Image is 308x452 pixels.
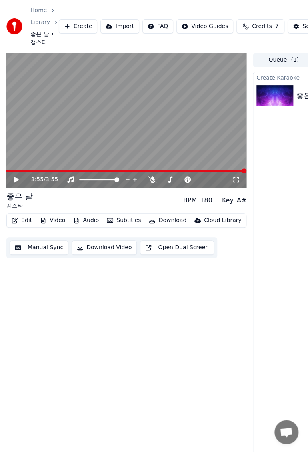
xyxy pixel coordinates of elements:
span: 3:55 [31,176,44,184]
button: Import [100,19,139,34]
span: 3:55 [46,176,58,184]
span: Credits [252,22,272,30]
a: 채팅 열기 [274,420,298,444]
div: A# [237,196,246,205]
a: Home [30,6,47,14]
button: Video [37,215,68,226]
div: 180 [200,196,212,205]
span: 7 [275,22,278,30]
button: Audio [70,215,102,226]
button: Download [146,215,190,226]
button: Credits7 [236,19,284,34]
button: Edit [8,215,35,226]
span: 좋은 날 • 갱스타 [30,30,59,46]
button: FAQ [142,19,173,34]
div: 좋은 날 [6,191,33,202]
button: Open Dual Screen [140,240,214,255]
button: Video Guides [176,19,233,34]
div: 갱스타 [6,202,33,210]
div: Cloud Library [204,216,241,224]
button: Subtitles [104,215,144,226]
a: Library [30,18,50,26]
div: / [31,176,50,184]
div: BPM [183,196,197,205]
button: Manual Sync [10,240,68,255]
button: Create [59,19,98,34]
nav: breadcrumb [30,6,59,46]
div: Key [222,196,234,205]
img: youka [6,18,22,34]
span: ( 1 ) [291,56,299,64]
button: Download Video [72,240,137,255]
